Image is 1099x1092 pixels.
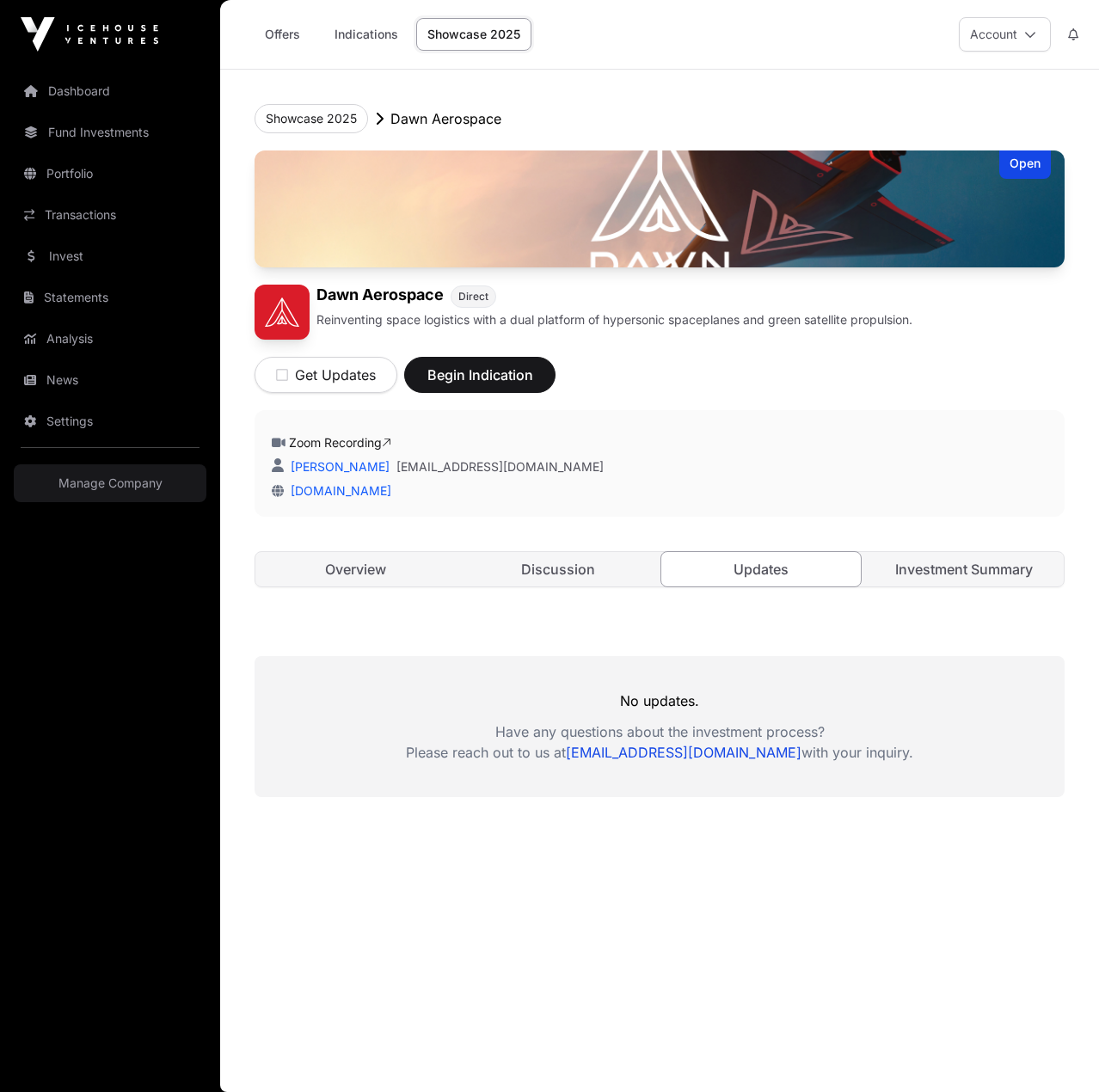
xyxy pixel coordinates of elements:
a: Updates [660,551,862,587]
div: Open [999,150,1051,179]
a: Settings [14,402,206,440]
button: Showcase 2025 [255,104,368,133]
button: Account [959,17,1051,52]
button: Get Updates [255,357,397,393]
a: Statements [14,279,206,316]
a: Dashboard [14,72,206,110]
a: Discussion [458,552,658,586]
button: Begin Indication [404,357,556,393]
a: Begin Indication [404,374,556,391]
a: Fund Investments [14,113,206,151]
p: Reinventing space logistics with a dual platform of hypersonic spaceplanes and green satellite pr... [316,311,912,328]
nav: Tabs [255,552,1064,586]
img: Dawn Aerospace [255,285,310,340]
iframe: Chat Widget [1013,1009,1099,1092]
a: [EMAIL_ADDRESS][DOMAIN_NAME] [566,744,801,761]
a: Overview [255,552,455,586]
img: Icehouse Ventures Logo [21,17,158,52]
a: Showcase 2025 [416,18,531,51]
a: Invest [14,237,206,275]
span: Direct [458,290,488,304]
a: [DOMAIN_NAME] [284,483,391,498]
a: Portfolio [14,155,206,193]
a: [EMAIL_ADDRESS][DOMAIN_NAME] [396,458,604,475]
a: News [14,361,206,399]
a: Zoom Recording [289,435,391,450]
div: No updates. [255,656,1065,797]
h1: Dawn Aerospace [316,285,444,308]
a: Investment Summary [864,552,1064,586]
p: Have any questions about the investment process? Please reach out to us at with your inquiry. [255,721,1065,763]
a: Manage Company [14,464,206,502]
a: Offers [248,18,316,51]
a: Analysis [14,320,206,358]
a: Transactions [14,196,206,234]
img: Dawn Aerospace [255,150,1065,267]
p: Dawn Aerospace [390,108,501,129]
a: Indications [323,18,409,51]
a: [PERSON_NAME] [287,459,390,474]
span: Begin Indication [426,365,534,385]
